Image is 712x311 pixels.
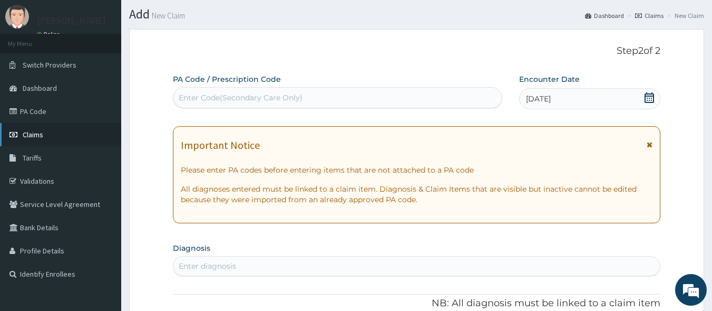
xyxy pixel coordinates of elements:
span: Switch Providers [23,60,76,70]
span: Dashboard [23,83,57,93]
li: New Claim [665,11,704,20]
div: Enter diagnosis [179,261,236,271]
h1: Add [129,7,704,21]
p: Please enter PA codes before entering items that are not attached to a PA code [181,165,653,175]
span: [DATE] [526,93,551,104]
span: We're online! [61,90,145,197]
a: Dashboard [585,11,624,20]
label: Encounter Date [519,74,580,84]
span: Tariffs [23,153,42,163]
a: Online [37,31,62,38]
img: d_794563401_company_1708531726252_794563401 [19,53,43,79]
p: Step 2 of 2 [173,45,661,57]
img: User Image [5,5,29,29]
a: Claims [635,11,664,20]
div: Chat with us now [55,59,177,73]
p: NB: All diagnosis must be linked to a claim item [173,297,661,310]
div: Minimize live chat window [173,5,198,31]
h1: Important Notice [181,139,260,151]
label: PA Code / Prescription Code [173,74,281,84]
textarea: Type your message and hit 'Enter' [5,203,201,240]
p: All diagnoses entered must be linked to a claim item. Diagnosis & Claim Items that are visible bu... [181,184,653,205]
label: Diagnosis [173,243,210,253]
small: New Claim [150,12,185,20]
p: [PERSON_NAME] [37,16,106,25]
div: Enter Code(Secondary Care Only) [179,92,303,103]
span: Claims [23,130,43,139]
